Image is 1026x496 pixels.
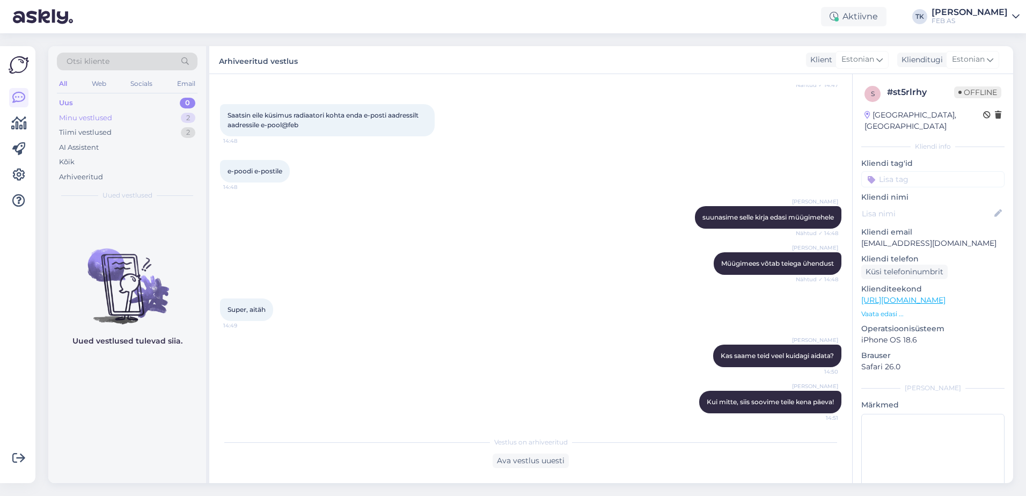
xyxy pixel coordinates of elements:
div: Uus [59,98,73,108]
div: Minu vestlused [59,113,112,123]
div: All [57,77,69,91]
a: [PERSON_NAME]FEB AS [932,8,1020,25]
p: Brauser [861,350,1005,361]
div: [PERSON_NAME] [932,8,1008,17]
span: Uued vestlused [102,191,152,200]
div: 0 [180,98,195,108]
span: Saatsin eile küsimus radiaatori kohta enda e-posti aadressilt aadressile e-pool@feb [228,111,420,129]
span: 14:50 [798,368,838,376]
p: Vaata edasi ... [861,309,1005,319]
span: Estonian [841,54,874,65]
div: Kliendi info [861,142,1005,151]
div: Kõik [59,157,75,167]
span: 14:48 [223,183,263,191]
span: Nähtud ✓ 14:48 [796,275,838,283]
p: Operatsioonisüsteem [861,323,1005,334]
div: # st5rlrhy [887,86,954,99]
div: TK [912,9,927,24]
span: [PERSON_NAME] [792,382,838,390]
div: Klienditugi [897,54,943,65]
div: Email [175,77,197,91]
span: Kui mitte, siis soovime teile kena päeva! [707,398,834,406]
div: FEB AS [932,17,1008,25]
div: Klient [806,54,832,65]
span: 14:49 [223,322,263,330]
input: Lisa tag [861,171,1005,187]
div: [GEOGRAPHIC_DATA], [GEOGRAPHIC_DATA] [864,110,983,132]
span: Müügimees võtab teiega ühendust [721,259,834,267]
p: [EMAIL_ADDRESS][DOMAIN_NAME] [861,238,1005,249]
span: Otsi kliente [67,56,109,67]
p: Uued vestlused tulevad siia. [72,335,182,347]
span: Kas saame teid veel kuidagi aidata? [721,352,834,360]
p: Safari 26.0 [861,361,1005,373]
div: Socials [128,77,155,91]
span: 14:51 [798,414,838,422]
div: Aktiivne [821,7,886,26]
span: Vestlus on arhiveeritud [494,437,568,447]
div: Tiimi vestlused [59,127,112,138]
a: [URL][DOMAIN_NAME] [861,295,946,305]
p: iPhone OS 18.6 [861,334,1005,346]
div: [PERSON_NAME] [861,383,1005,393]
p: Klienditeekond [861,283,1005,295]
p: Kliendi telefon [861,253,1005,265]
img: No chats [48,229,206,326]
p: Kliendi nimi [861,192,1005,203]
span: 14:48 [223,137,263,145]
span: s [871,90,875,98]
span: Estonian [952,54,985,65]
label: Arhiveeritud vestlus [219,53,298,67]
span: suunasime selle kirja edasi müügimehele [702,213,834,221]
p: Kliendi email [861,227,1005,238]
input: Lisa nimi [862,208,992,220]
img: Askly Logo [9,55,29,75]
p: Kliendi tag'id [861,158,1005,169]
div: Web [90,77,108,91]
span: [PERSON_NAME] [792,336,838,344]
p: Märkmed [861,399,1005,411]
span: Super, aitäh [228,305,266,313]
div: 2 [181,127,195,138]
div: AI Assistent [59,142,99,153]
div: Arhiveeritud [59,172,103,183]
span: [PERSON_NAME] [792,244,838,252]
span: Nähtud ✓ 14:47 [796,81,838,89]
span: Offline [954,86,1001,98]
span: e-poodi e-postile [228,167,282,175]
span: Nähtud ✓ 14:48 [796,229,838,237]
div: Küsi telefoninumbrit [861,265,948,279]
div: Ava vestlus uuesti [493,454,569,468]
div: 2 [181,113,195,123]
span: [PERSON_NAME] [792,198,838,206]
